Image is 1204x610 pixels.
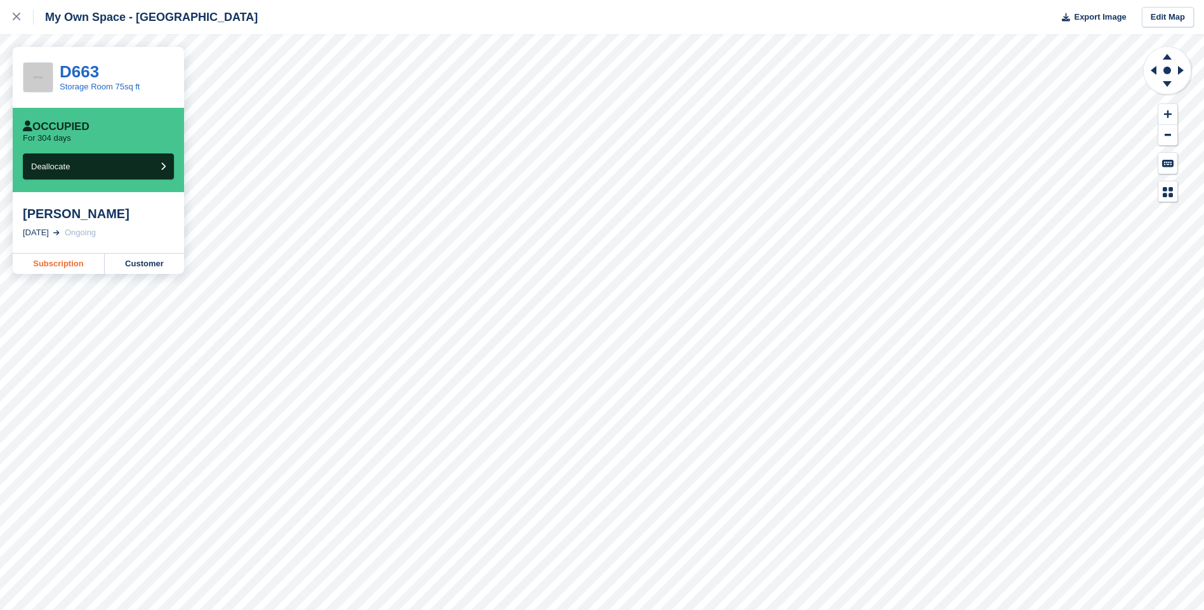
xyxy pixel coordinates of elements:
button: Zoom In [1158,104,1177,125]
a: Storage Room 75sq ft [60,82,140,91]
div: My Own Space - [GEOGRAPHIC_DATA] [34,10,258,25]
img: arrow-right-light-icn-cde0832a797a2874e46488d9cf13f60e5c3a73dbe684e267c42b8395dfbc2abf.svg [53,230,60,235]
a: Subscription [13,254,105,274]
div: Ongoing [65,226,96,239]
button: Keyboard Shortcuts [1158,153,1177,174]
img: 256x256-placeholder-a091544baa16b46aadf0b611073c37e8ed6a367829ab441c3b0103e7cf8a5b1b.png [23,63,53,92]
button: Zoom Out [1158,125,1177,146]
a: Customer [105,254,184,274]
span: Deallocate [31,162,70,171]
a: Edit Map [1142,7,1194,28]
p: For 304 days [23,133,71,143]
div: [PERSON_NAME] [23,206,174,221]
button: Deallocate [23,153,174,179]
button: Export Image [1054,7,1127,28]
div: [DATE] [23,226,49,239]
a: D663 [60,62,99,81]
div: Occupied [23,120,89,133]
span: Export Image [1074,11,1126,23]
button: Map Legend [1158,181,1177,202]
